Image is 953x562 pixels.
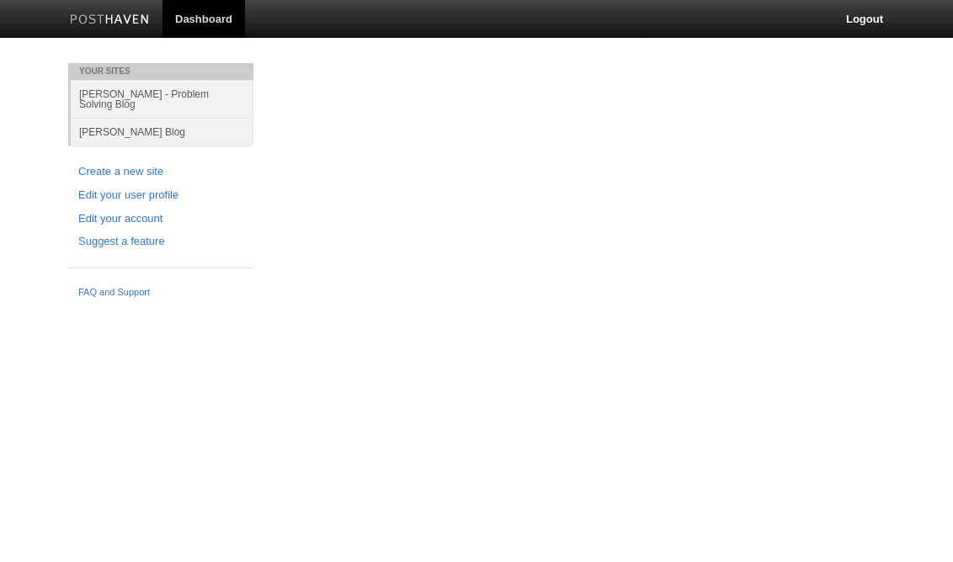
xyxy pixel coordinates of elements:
[78,233,243,251] a: Suggest a feature
[71,118,253,146] a: [PERSON_NAME] Blog
[68,63,253,80] li: Your Sites
[78,210,243,228] a: Edit your account
[78,163,243,181] a: Create a new site
[78,285,243,300] a: FAQ and Support
[78,187,243,204] a: Edit your user profile
[70,14,150,27] img: Posthaven-bar
[71,80,253,118] a: [PERSON_NAME] - Problem Solving Blog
